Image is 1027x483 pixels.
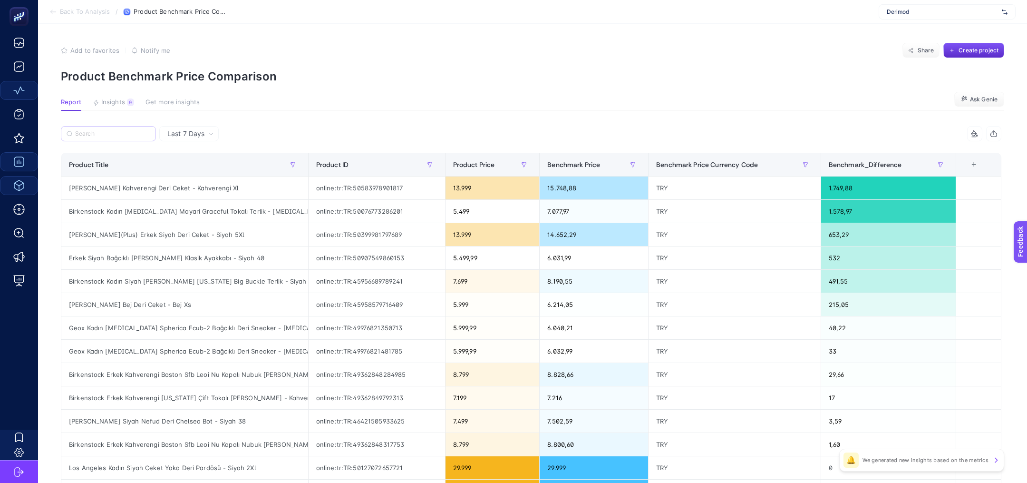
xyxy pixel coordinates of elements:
[75,130,150,138] input: Search
[943,43,1004,58] button: Create project
[649,410,821,433] div: TRY
[821,316,956,339] div: 40,22
[61,410,308,433] div: [PERSON_NAME] Siyah Nefud Deri Chelsea Bot - Siyah 38
[540,386,648,409] div: 7.216
[540,246,648,269] div: 6.031,99
[540,340,648,363] div: 6.032,99
[540,177,648,199] div: 15.748,88
[61,316,308,339] div: Geox Kadın [MEDICAL_DATA] Spherica Ecub-2 Bağcıklı Deri Sneaker - [MEDICAL_DATA] 36
[446,200,540,223] div: 5.499
[61,99,81,106] span: Report
[446,177,540,199] div: 13.999
[821,410,956,433] div: 3,59
[101,99,125,106] span: Insights
[61,386,308,409] div: Birkenstock Erkek Kahverengi [US_STATE] Çift Tokalı [PERSON_NAME] - Kahverengi 41
[649,270,821,293] div: TRY
[61,69,1004,83] p: Product Benchmark Price Comparison
[309,316,445,339] div: online:tr:TR:49976821350713
[649,177,821,199] div: TRY
[61,363,308,386] div: Birkenstock Erkek Kahverengi Boston Sfb Leoi Nu Kapalı Nubuk [PERSON_NAME] - Kahverengi 41
[309,223,445,246] div: online:tr:TR:50399981797689
[134,8,229,16] span: Product Benchmark Price Comparison
[954,92,1004,107] button: Ask Genie
[61,340,308,363] div: Geox Kadın [MEDICAL_DATA] Spherica Ecub-2 Bağcıklı Deri Sneaker - [MEDICAL_DATA] 40
[965,161,983,168] div: +
[918,47,934,54] span: Share
[649,316,821,339] div: TRY
[309,456,445,479] div: online:tr:TR:50127072657721
[316,161,349,168] span: Product ID
[649,200,821,223] div: TRY
[61,177,308,199] div: [PERSON_NAME] Kahverengi Deri Ceket - Kahverengi Xl
[540,200,648,223] div: 7.077,97
[131,47,170,54] button: Notify me
[540,270,648,293] div: 8.190,55
[964,161,971,182] div: 6 items selected
[446,340,540,363] div: 5.999,99
[649,340,821,363] div: TRY
[959,47,998,54] span: Create project
[446,386,540,409] div: 7.199
[649,363,821,386] div: TRY
[309,363,445,386] div: online:tr:TR:49362848284985
[61,223,308,246] div: [PERSON_NAME](Plus) Erkek Siyah Deri Ceket - Siyah 5Xl
[61,270,308,293] div: Birkenstock Kadın Siyah [PERSON_NAME] [US_STATE] Big Buckle Terlik - Siyah 37
[61,246,308,269] div: Erkek Siyah Bağcıklı [PERSON_NAME] Klasik Ayakkabı - Siyah 40
[6,3,36,10] span: Feedback
[821,433,956,456] div: 1,60
[446,410,540,433] div: 7.499
[61,433,308,456] div: Birkenstock Erkek Kahverengi Boston Sfb Leoi Nu Kapalı Nubuk [PERSON_NAME] - Kahverengi 42
[446,456,540,479] div: 29.999
[540,410,648,433] div: 7.502,59
[453,161,495,168] span: Product Price
[821,270,956,293] div: 491,55
[1002,7,1008,17] img: svg%3e
[656,161,758,168] span: Benchmark Price Currency Code
[116,8,118,15] span: /
[540,316,648,339] div: 6.040,21
[540,223,648,246] div: 14.652,29
[829,161,902,168] span: Benchmark_Difference
[309,293,445,316] div: online:tr:TR:45958579716409
[69,161,108,168] span: Product Title
[649,433,821,456] div: TRY
[167,129,204,138] span: Last 7 Days
[309,410,445,433] div: online:tr:TR:46421505933625
[60,8,110,16] span: Back To Analysis
[141,47,170,54] span: Notify me
[309,270,445,293] div: online:tr:TR:45956689789241
[821,293,956,316] div: 215,05
[902,43,940,58] button: Share
[70,47,119,54] span: Add to favorites
[862,456,988,464] p: We generated new insights based on the metrics
[145,99,200,106] span: Get more insights
[821,363,956,386] div: 29,66
[821,223,956,246] div: 653,29
[446,270,540,293] div: 7.699
[843,453,859,468] div: 🔔
[446,223,540,246] div: 13.999
[970,96,998,103] span: Ask Genie
[61,47,119,54] button: Add to favorites
[61,293,308,316] div: [PERSON_NAME] Bej Deri Ceket - Bej Xs
[649,246,821,269] div: TRY
[127,99,134,106] div: 9
[649,456,821,479] div: TRY
[61,200,308,223] div: Birkenstock Kadın [MEDICAL_DATA] Mayari Graceful Tokalı Terlik - [MEDICAL_DATA] 40
[309,386,445,409] div: online:tr:TR:49362849792313
[540,363,648,386] div: 8.828,66
[821,200,956,223] div: 1.578,97
[821,246,956,269] div: 532
[446,363,540,386] div: 8.799
[649,386,821,409] div: TRY
[309,433,445,456] div: online:tr:TR:49362848317753
[649,223,821,246] div: TRY
[540,433,648,456] div: 8.800,60
[540,293,648,316] div: 6.214,05
[446,433,540,456] div: 8.799
[821,340,956,363] div: 33
[887,8,998,16] span: Derimod
[649,293,821,316] div: TRY
[821,177,956,199] div: 1.749,88
[821,456,956,479] div: 0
